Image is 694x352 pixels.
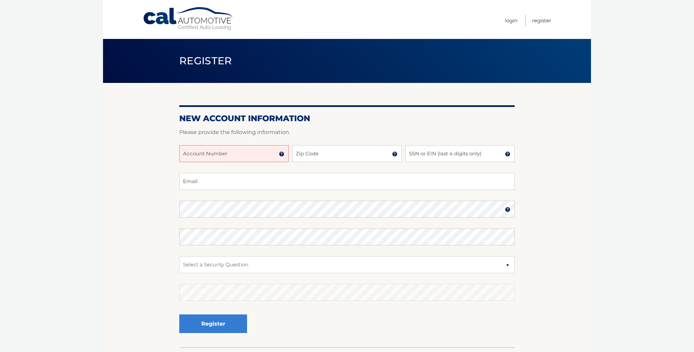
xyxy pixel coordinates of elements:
img: tooltip.svg [279,151,284,157]
button: Register [179,314,247,333]
img: tooltip.svg [505,151,510,157]
p: Please provide the following information. [179,128,515,137]
img: tooltip.svg [392,151,397,157]
input: Email [179,173,515,190]
span: Register [179,54,232,67]
a: Login [505,15,517,26]
input: SSN or EIN (last 4 digits only) [405,145,515,162]
a: Register [532,15,551,26]
a: Cal Automotive [143,7,234,31]
img: tooltip.svg [505,207,510,212]
input: Account Number [179,145,289,162]
h2: New Account Information [179,113,515,124]
input: Zip Code [292,145,402,162]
